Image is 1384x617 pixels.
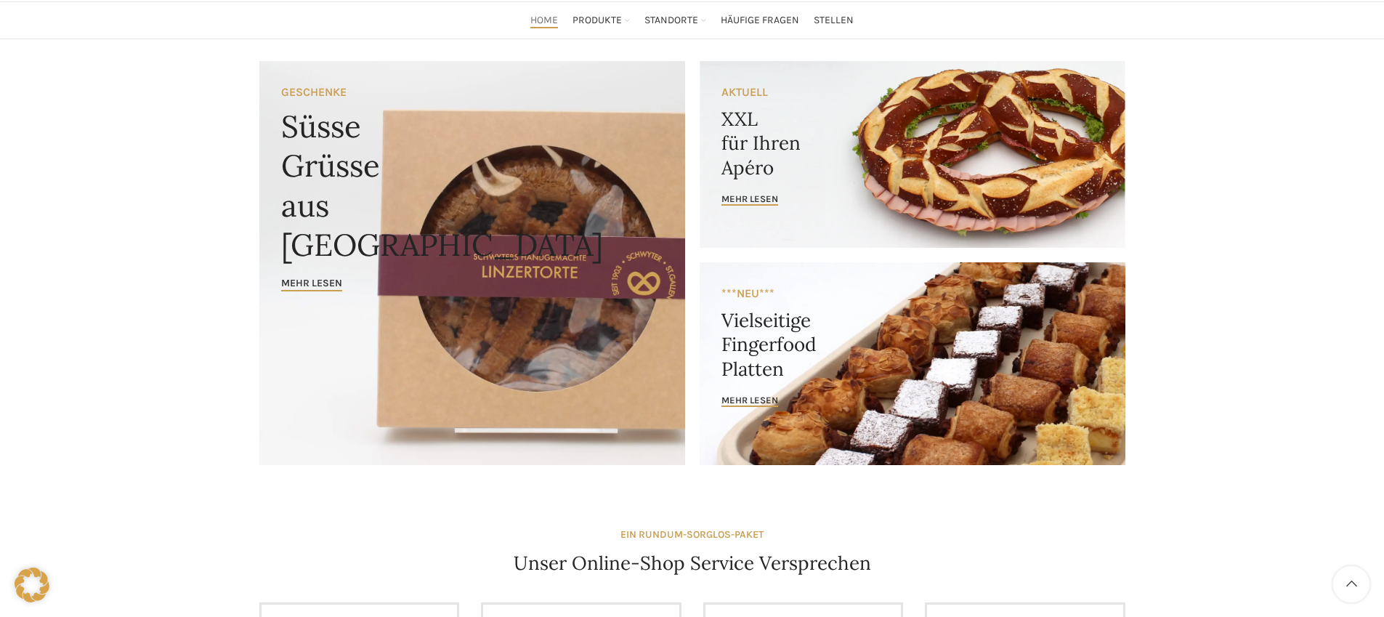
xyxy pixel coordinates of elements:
[814,14,854,28] span: Stellen
[252,6,1133,35] div: Main navigation
[572,6,630,35] a: Produkte
[644,14,698,28] span: Standorte
[700,61,1125,248] a: Banner link
[530,14,558,28] span: Home
[1333,566,1369,602] a: Scroll to top button
[572,14,622,28] span: Produkte
[259,61,685,465] a: Banner link
[514,550,871,576] h4: Unser Online-Shop Service Versprechen
[644,6,706,35] a: Standorte
[721,395,778,408] a: mehr lesen
[530,6,558,35] a: Home
[721,6,799,35] a: Häufige Fragen
[721,14,799,28] span: Häufige Fragen
[814,6,854,35] a: Stellen
[700,262,1125,465] a: Banner link
[721,395,778,406] span: mehr lesen
[620,528,764,541] strong: EIN RUNDUM-SORGLOS-PAKET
